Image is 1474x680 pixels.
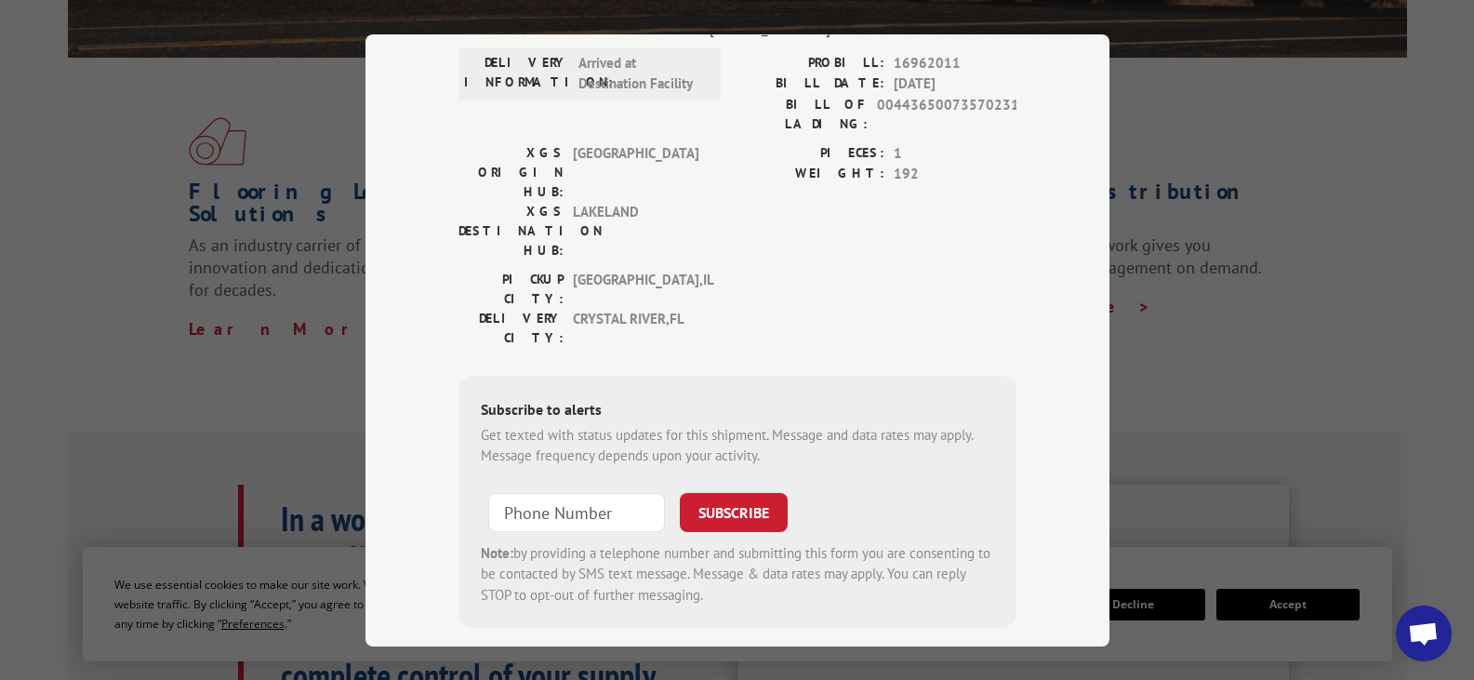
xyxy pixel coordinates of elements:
[578,52,704,94] span: Arrived at Destination Facility
[894,52,1016,73] span: 16962011
[458,201,564,260] label: XGS DESTINATION HUB:
[481,397,994,424] div: Subscribe to alerts
[458,269,564,308] label: PICKUP CITY:
[1396,606,1452,661] div: Open chat
[737,52,884,73] label: PROBILL:
[481,543,513,561] strong: Note:
[894,142,1016,164] span: 1
[894,164,1016,185] span: 192
[737,142,884,164] label: PIECES:
[573,308,698,347] span: CRYSTAL RIVER , FL
[458,142,564,201] label: XGS ORIGIN HUB:
[680,492,788,531] button: SUBSCRIBE
[458,308,564,347] label: DELIVERY CITY:
[894,73,1016,95] span: [DATE]
[573,269,698,308] span: [GEOGRAPHIC_DATA] , IL
[573,201,698,260] span: LAKELAND
[481,424,994,466] div: Get texted with status updates for this shipment. Message and data rates may apply. Message frequ...
[737,164,884,185] label: WEIGHT:
[488,492,665,531] input: Phone Number
[481,542,994,606] div: by providing a telephone number and submitting this form you are consenting to be contacted by SM...
[500,16,1016,38] div: Please contact customer service: [PHONE_NUMBER].
[464,52,569,94] label: DELIVERY INFORMATION:
[737,94,868,133] label: BILL OF LADING:
[877,94,1016,133] span: 00443650073570231
[573,142,698,201] span: [GEOGRAPHIC_DATA]
[737,73,884,95] label: BILL DATE:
